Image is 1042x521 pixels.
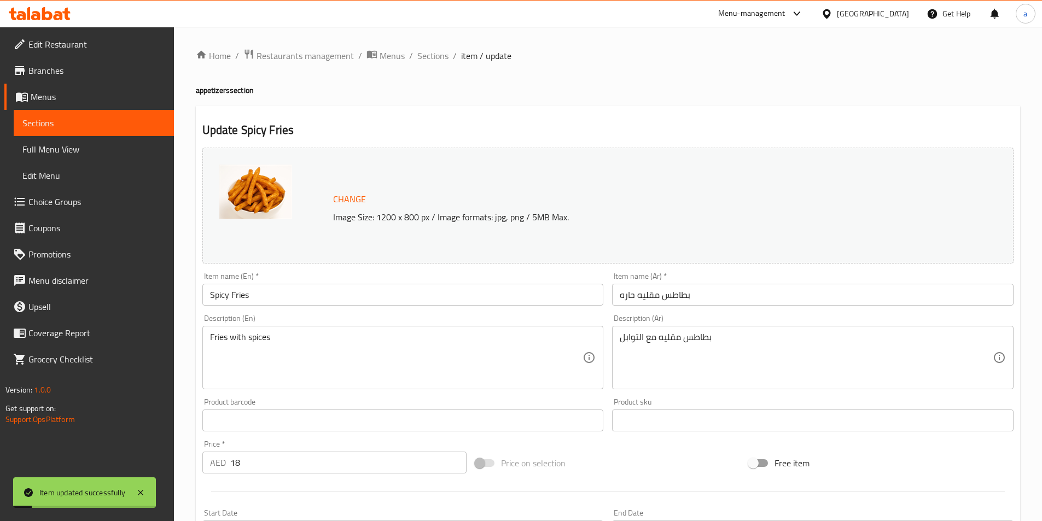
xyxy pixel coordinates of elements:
span: Upsell [28,300,165,313]
span: Coupons [28,221,165,235]
span: Branches [28,64,165,77]
a: Support.OpsPlatform [5,412,75,426]
div: Menu-management [718,7,785,20]
span: Change [333,191,366,207]
nav: breadcrumb [196,49,1020,63]
a: Home [196,49,231,62]
span: Edit Menu [22,169,165,182]
p: AED [210,456,226,469]
span: Promotions [28,248,165,261]
img: mmw_638935212326635122 [219,165,292,219]
a: Full Menu View [14,136,174,162]
input: Enter name En [202,284,604,306]
div: Item updated successfully [39,487,125,499]
a: Edit Menu [14,162,174,189]
h2: Update Spicy Fries [202,122,1014,138]
span: Menus [380,49,405,62]
input: Please enter price [230,452,467,473]
a: Sections [417,49,449,62]
input: Please enter product barcode [202,409,604,431]
span: Version: [5,383,32,397]
h4: appetizers section [196,85,1020,96]
button: Change [329,188,370,210]
a: Coverage Report [4,320,174,346]
span: Restaurants management [257,49,354,62]
a: Upsell [4,294,174,320]
a: Restaurants management [243,49,354,63]
span: Edit Restaurant [28,38,165,51]
span: Coverage Report [28,326,165,339]
a: Sections [14,110,174,136]
input: Please enter product sku [612,409,1014,431]
li: / [453,49,457,62]
span: Get support on: [5,401,56,415]
span: Menu disclaimer [28,274,165,287]
li: / [358,49,362,62]
a: Promotions [4,241,174,267]
a: Branches [4,57,174,84]
p: Image Size: 1200 x 800 px / Image formats: jpg, png / 5MB Max. [329,210,912,224]
span: Sections [22,116,165,130]
a: Grocery Checklist [4,346,174,372]
span: Free item [775,456,810,470]
span: Price on selection [501,456,566,470]
span: Full Menu View [22,143,165,156]
span: Choice Groups [28,195,165,208]
li: / [235,49,239,62]
span: 1.0.0 [34,383,51,397]
input: Enter name Ar [612,284,1014,306]
a: Coupons [4,215,174,241]
a: Menu disclaimer [4,267,174,294]
a: Menus [4,84,174,110]
a: Choice Groups [4,189,174,215]
span: item / update [461,49,511,62]
a: Menus [366,49,405,63]
textarea: Fries with spices [210,332,583,384]
span: a [1023,8,1027,20]
a: Edit Restaurant [4,31,174,57]
span: Grocery Checklist [28,353,165,366]
textarea: بطاطس مقليه مع التوابل [620,332,993,384]
li: / [409,49,413,62]
div: [GEOGRAPHIC_DATA] [837,8,909,20]
span: Menus [31,90,165,103]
